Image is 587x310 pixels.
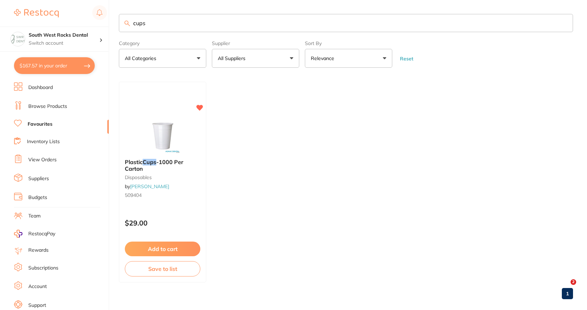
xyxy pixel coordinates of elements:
[311,55,337,62] p: Relevance
[28,156,57,163] a: View Orders
[28,103,67,110] a: Browse Products
[143,158,156,165] em: Cups
[27,138,60,145] a: Inventory Lists
[119,14,573,32] input: Search Favourite Products
[125,183,169,190] span: by
[28,194,47,201] a: Budgets
[14,57,95,74] button: $167.57 in your order
[398,56,415,62] button: Reset
[28,84,53,91] a: Dashboard
[28,265,58,272] a: Subscriptions
[212,49,299,68] button: All Suppliers
[28,283,47,290] a: Account
[29,32,99,39] h4: South West Rocks Dental
[29,40,99,47] p: Switch account
[14,230,22,238] img: RestocqPay
[125,158,183,172] span: -1000 Per Carton
[28,213,41,220] a: Team
[14,230,55,238] a: RestocqPay
[571,279,576,285] span: 2
[125,175,200,180] small: disposables
[125,242,200,256] button: Add to cart
[305,49,392,68] button: Relevance
[28,121,52,128] a: Favourites
[28,302,46,309] a: Support
[119,49,206,68] button: All Categories
[125,158,143,165] span: Plastic
[218,55,248,62] p: All Suppliers
[28,247,49,254] a: Rewards
[14,5,59,21] a: Restocq Logo
[125,261,200,276] button: Save to list
[125,219,200,227] p: $29.00
[305,40,392,46] label: Sort By
[28,230,55,237] span: RestocqPay
[11,32,25,46] img: South West Rocks Dental
[125,55,159,62] p: All Categories
[119,40,206,46] label: Category
[212,40,299,46] label: Supplier
[130,183,169,190] a: [PERSON_NAME]
[125,192,142,198] span: 509404
[28,175,49,182] a: Suppliers
[14,9,59,17] img: Restocq Logo
[140,118,185,153] img: Plastic Cups -1000 Per Carton
[556,279,573,296] iframe: Intercom live chat
[125,159,200,172] b: Plastic Cups -1000 Per Carton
